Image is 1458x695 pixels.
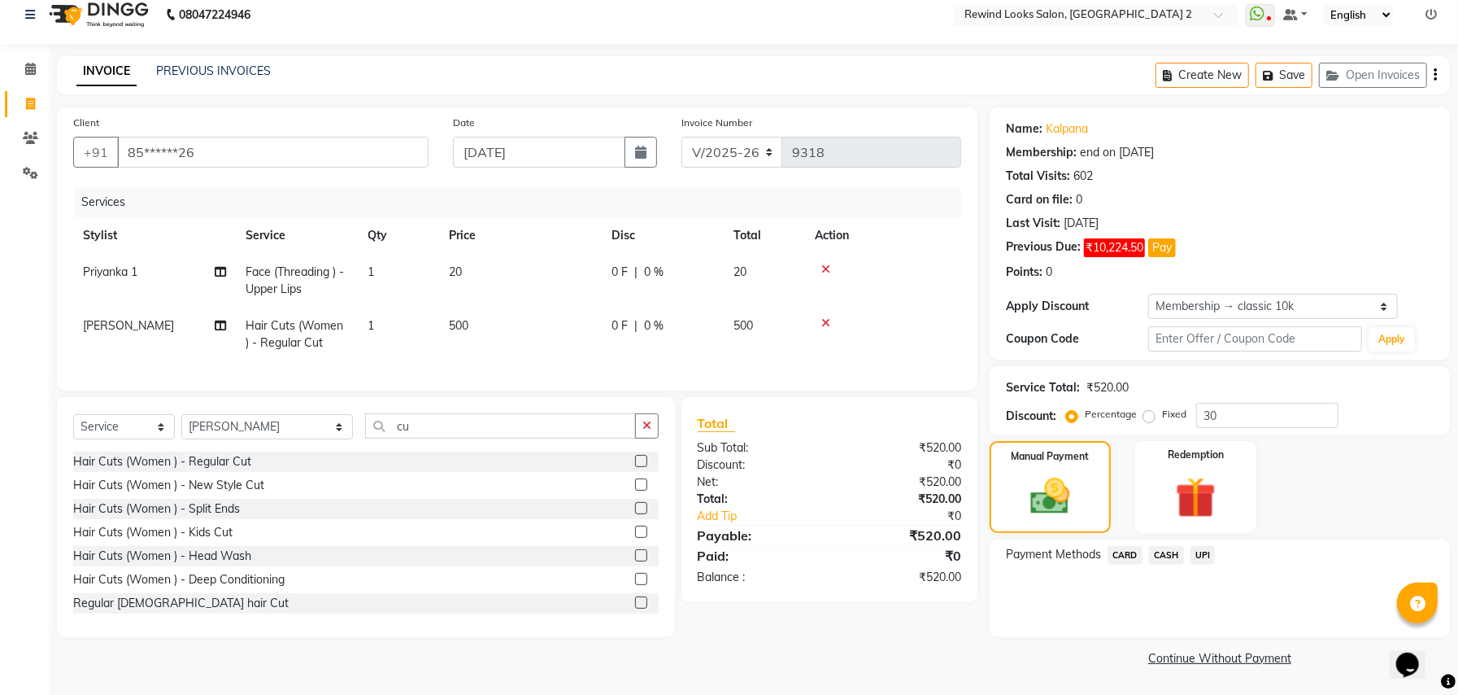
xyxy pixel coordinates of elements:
[634,317,638,334] span: |
[644,317,664,334] span: 0 %
[1046,264,1052,281] div: 0
[685,546,829,566] div: Paid:
[368,264,374,279] span: 1
[1073,168,1093,185] div: 602
[1006,298,1148,315] div: Apply Discount
[733,264,746,279] span: 20
[1369,327,1415,352] button: Apply
[117,137,429,168] input: Search by Name/Mobile/Email/Code
[853,508,973,525] div: ₹0
[1006,168,1070,185] div: Total Visits:
[685,508,854,525] a: Add Tip
[439,217,602,254] th: Price
[611,264,628,281] span: 0 F
[1006,379,1080,396] div: Service Total:
[73,453,251,470] div: Hair Cuts (Women ) - Regular Cut
[73,477,264,494] div: Hair Cuts (Women ) - New Style Cut
[1084,238,1145,257] span: ₹10,224.50
[1076,191,1082,208] div: 0
[724,217,805,254] th: Total
[1011,449,1089,464] label: Manual Payment
[829,491,973,508] div: ₹520.00
[611,317,628,334] span: 0 F
[246,264,344,296] span: Face (Threading ) - Upper Lips
[1006,191,1073,208] div: Card on file:
[1390,630,1442,679] iframe: chat widget
[1190,546,1216,565] span: UPI
[644,264,664,281] span: 0 %
[681,116,752,130] label: Invoice Number
[73,548,251,565] div: Hair Cuts (Women ) - Head Wash
[634,264,638,281] span: |
[1006,215,1060,232] div: Last Visit:
[1006,408,1056,425] div: Discount:
[1108,546,1142,565] span: CARD
[829,439,973,457] div: ₹520.00
[449,264,462,279] span: 20
[73,137,119,168] button: +91
[1085,407,1137,422] label: Percentage
[1006,144,1077,161] div: Membership:
[1018,474,1082,519] img: _cash.svg
[73,116,99,130] label: Client
[1046,120,1088,138] a: Kalpana
[685,569,829,586] div: Balance :
[829,569,973,586] div: ₹520.00
[733,318,753,333] span: 500
[246,318,343,350] span: Hair Cuts (Women ) - Regular Cut
[358,217,439,254] th: Qty
[1086,379,1129,396] div: ₹520.00
[1148,326,1362,352] input: Enter Offer / Coupon Code
[829,546,973,566] div: ₹0
[1080,144,1154,161] div: end on [DATE]
[449,318,468,333] span: 500
[993,650,1447,667] a: Continue Without Payment
[73,217,236,254] th: Stylist
[685,439,829,457] div: Sub Total:
[83,318,174,333] span: [PERSON_NAME]
[805,217,961,254] th: Action
[602,217,724,254] th: Disc
[1156,63,1249,88] button: Create New
[1162,407,1186,422] label: Fixed
[76,57,137,86] a: INVOICE
[73,524,233,541] div: Hair Cuts (Women ) - Kids Cut
[685,474,829,491] div: Net:
[453,116,475,130] label: Date
[829,526,973,545] div: ₹520.00
[368,318,374,333] span: 1
[1006,546,1101,563] span: Payment Methods
[1064,215,1099,232] div: [DATE]
[1148,238,1176,257] button: Pay
[365,413,636,439] input: Search or Scan
[75,187,973,217] div: Services
[1006,120,1042,138] div: Name:
[1256,63,1312,88] button: Save
[1006,264,1042,281] div: Points:
[685,457,829,474] div: Discount:
[829,474,973,491] div: ₹520.00
[1163,472,1230,523] img: _gift.svg
[156,63,271,78] a: PREVIOUS INVOICES
[83,264,137,279] span: Priyanka 1
[73,571,285,588] div: Hair Cuts (Women ) - Deep Conditioning
[1006,238,1081,257] div: Previous Due:
[1319,63,1427,88] button: Open Invoices
[698,415,735,432] span: Total
[685,491,829,508] div: Total:
[73,595,289,612] div: Regular [DEMOGRAPHIC_DATA] hair Cut
[73,500,240,518] div: Hair Cuts (Women ) - Split Ends
[236,217,358,254] th: Service
[1168,448,1224,462] label: Redemption
[1006,330,1148,347] div: Coupon Code
[685,526,829,545] div: Payable:
[829,457,973,474] div: ₹0
[1149,546,1184,565] span: CASH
